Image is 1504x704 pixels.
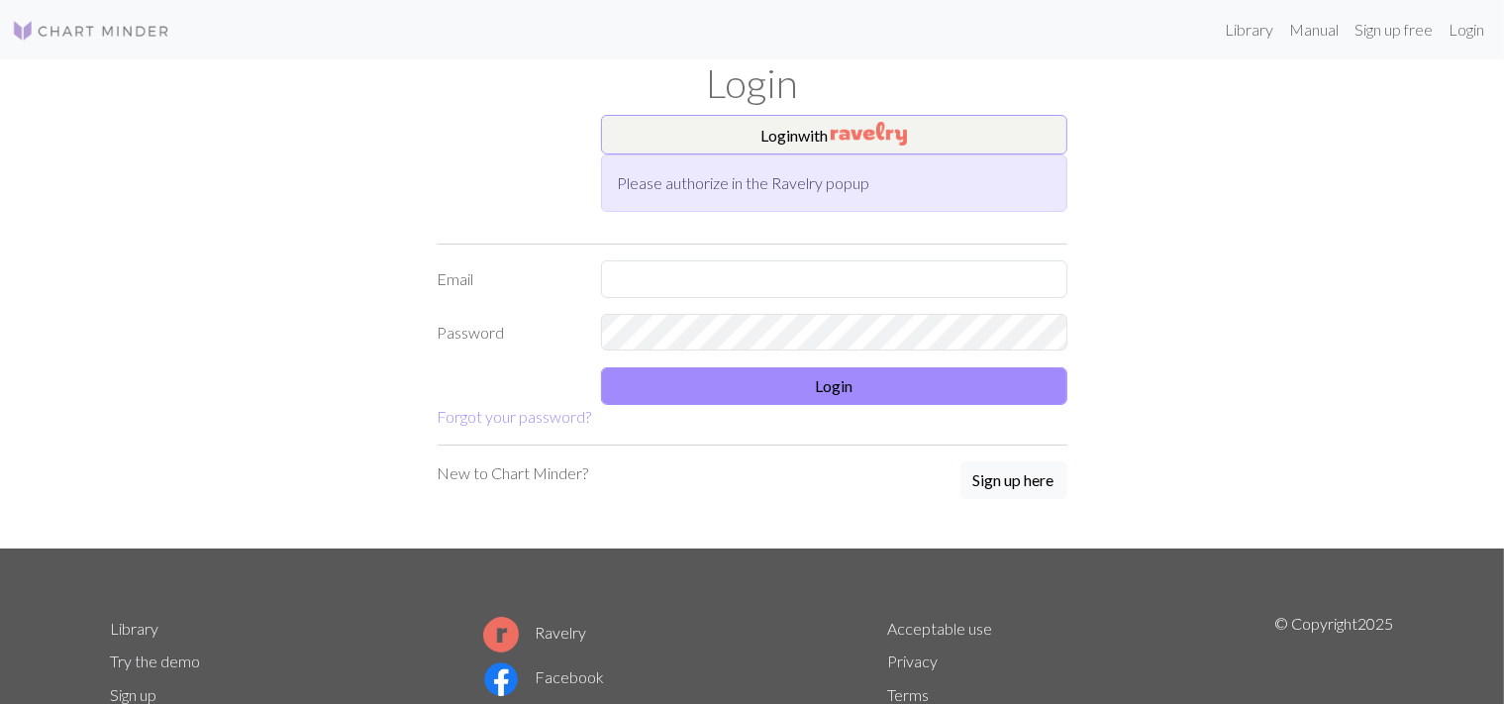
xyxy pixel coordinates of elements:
button: Login [601,367,1067,405]
a: Terms [887,685,929,704]
label: Password [426,314,589,352]
a: Sign up free [1347,10,1441,50]
div: Please authorize in the Ravelry popup [601,154,1067,212]
img: Logo [12,19,170,43]
a: Login [1441,10,1492,50]
a: Library [111,619,159,638]
button: Loginwith [601,115,1067,154]
a: Manual [1281,10,1347,50]
button: Sign up here [960,461,1067,499]
a: Forgot your password? [438,407,592,426]
label: Email [426,260,589,298]
a: Ravelry [483,623,586,642]
a: Sign up [111,685,157,704]
a: Acceptable use [887,619,992,638]
img: Ravelry logo [483,617,519,653]
a: Library [1217,10,1281,50]
h1: Login [99,59,1406,107]
img: Ravelry [831,122,907,146]
a: Facebook [483,667,604,686]
a: Try the demo [111,652,201,670]
a: Privacy [887,652,938,670]
p: New to Chart Minder? [438,461,589,485]
img: Facebook logo [483,661,519,697]
a: Sign up here [960,461,1067,501]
